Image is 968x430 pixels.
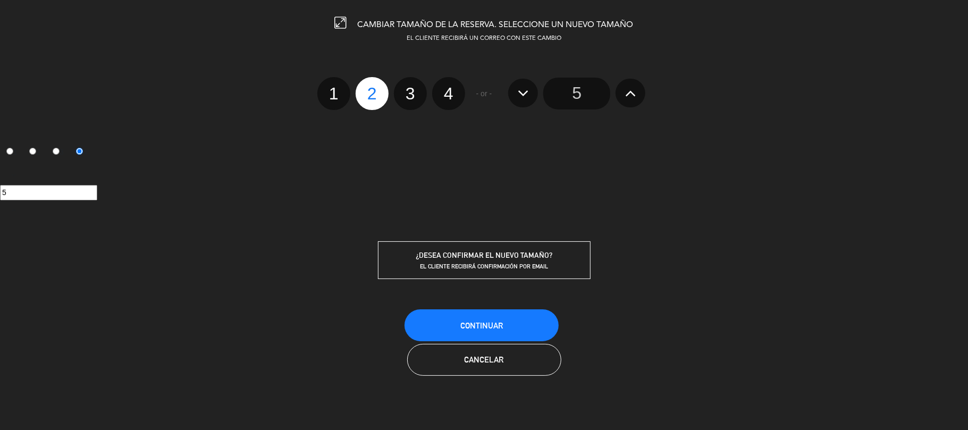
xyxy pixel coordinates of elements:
input: 3 [53,148,60,155]
span: Cancelar [465,355,504,364]
label: 2 [356,77,389,110]
input: 2 [29,148,36,155]
span: ¿DESEA CONFIRMAR EL NUEVO TAMAÑO? [416,251,552,259]
button: Continuar [405,309,559,341]
label: 4 [432,77,465,110]
input: 1 [6,148,13,155]
span: - or - [476,88,492,100]
input: 4 [76,148,83,155]
span: CAMBIAR TAMAÑO DE LA RESERVA. SELECCIONE UN NUEVO TAMAÑO [358,21,634,29]
button: Cancelar [407,344,561,376]
label: 1 [317,77,350,110]
span: EL CLIENTE RECIBIRÁ UN CORREO CON ESTE CAMBIO [407,36,561,41]
label: 2 [23,144,47,162]
label: 3 [47,144,70,162]
label: 3 [394,77,427,110]
label: 4 [70,144,93,162]
span: EL CLIENTE RECIBIRÁ CONFIRMACIÓN POR EMAIL [420,263,548,270]
span: Continuar [460,321,503,330]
